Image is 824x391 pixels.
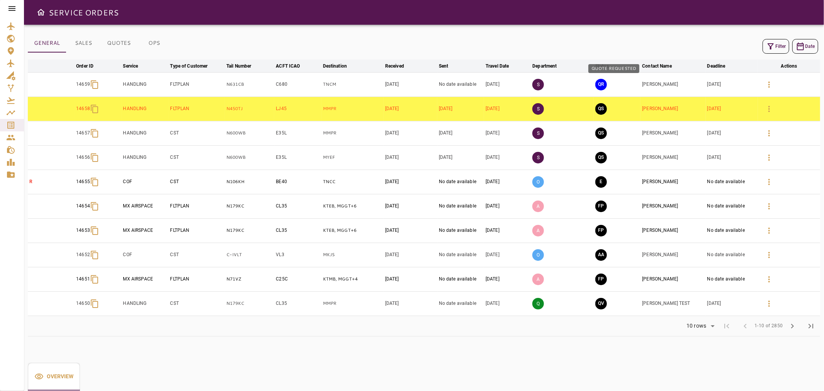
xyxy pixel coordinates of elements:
td: COF [122,170,169,194]
button: QUOTE SENT [595,127,607,139]
p: KTEB, MGGT, KTEB, MGGT, KTEB, MGGT, KTEB, MGGT [323,203,382,209]
td: [PERSON_NAME] [641,72,705,97]
td: HANDLING [122,97,169,121]
div: Department [532,61,557,71]
button: AWAITING ASSIGNMENT [595,249,607,261]
td: CST [168,170,225,194]
span: Tail Number [226,61,261,71]
td: [DATE] [437,145,484,170]
button: Open drawer [33,5,49,20]
p: N450TJ [226,105,273,112]
td: CL35 [274,218,321,243]
td: No date available [706,194,758,218]
button: QUOTE SENT [595,152,607,163]
td: C25C [274,267,321,291]
p: MKJS [323,252,382,258]
td: CST [168,145,225,170]
button: Details [760,75,778,94]
p: R [29,178,73,185]
p: N600WB [226,130,273,136]
td: FLTPLAN [168,218,225,243]
span: Travel Date [486,61,519,71]
button: OPS [137,34,172,53]
td: [DATE] [706,72,758,97]
p: 14650 [76,300,90,307]
td: HANDLING [122,291,169,316]
td: No date available [437,291,484,316]
div: Tail Number [226,61,251,71]
td: E35L [274,145,321,170]
div: Destination [323,61,347,71]
p: A [532,225,544,236]
p: TNCC [323,178,382,185]
td: [PERSON_NAME] [641,145,705,170]
p: 14657 [76,130,90,136]
td: [DATE] [384,267,437,291]
td: VL3 [274,243,321,267]
td: No date available [706,243,758,267]
td: FLTPLAN [168,97,225,121]
td: CST [168,121,225,145]
div: Received [385,61,404,71]
td: [DATE] [706,97,758,121]
div: Status [595,61,609,71]
span: last_page [806,321,816,331]
p: 14656 [76,154,90,161]
p: S [532,79,544,90]
td: [DATE] [384,218,437,243]
td: [DATE] [484,97,531,121]
td: [DATE] [437,121,484,145]
p: N631CB [226,81,273,88]
td: CST [168,243,225,267]
td: No date available [437,72,484,97]
td: HANDLING [122,72,169,97]
td: [PERSON_NAME] [641,243,705,267]
p: KTEB, MGGT, KTEB, MGGT, KTEB, MGGT, KTEB, MGGT [323,227,382,234]
span: Deadline [707,61,736,71]
td: [DATE] [484,218,531,243]
p: MMPR [323,105,382,112]
button: GENERAL [28,34,66,53]
p: KTMB, MGGT, KLRD, MGGT, KTMB, MGGT [323,276,382,282]
td: [DATE] [384,243,437,267]
p: N179KC [226,227,273,234]
span: Contact Name [642,61,682,71]
td: [DATE] [706,121,758,145]
td: No date available [437,170,484,194]
span: First Page [717,317,736,335]
p: N179KC [226,300,273,307]
button: FINAL PREPARATION [595,225,607,236]
td: [PERSON_NAME] [641,170,705,194]
td: [DATE] [484,170,531,194]
td: [DATE] [484,145,531,170]
span: Last Page [802,317,820,335]
td: [DATE] [384,170,437,194]
td: [DATE] [437,97,484,121]
td: [PERSON_NAME] [641,121,705,145]
button: SALES [66,34,101,53]
p: 14659 [76,81,90,88]
td: [DATE] [384,97,437,121]
p: MYEF [323,154,382,161]
td: [PERSON_NAME] TEST [641,291,705,316]
td: FLTPLAN [168,72,225,97]
td: [PERSON_NAME] [641,267,705,291]
button: Details [760,221,778,240]
p: A [532,274,544,285]
div: Travel Date [486,61,509,71]
span: Order ID [76,61,104,71]
div: 10 rows [681,320,717,332]
p: N106KH [226,178,273,185]
p: O [532,249,544,261]
p: A [532,201,544,212]
button: Details [760,124,778,143]
button: Overview [28,363,80,391]
td: [DATE] [706,145,758,170]
td: [PERSON_NAME] [641,97,705,121]
p: 14651 [76,276,90,282]
td: [DATE] [484,194,531,218]
td: No date available [437,194,484,218]
td: [DATE] [384,121,437,145]
button: Date [792,39,818,54]
td: [PERSON_NAME] [641,194,705,218]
